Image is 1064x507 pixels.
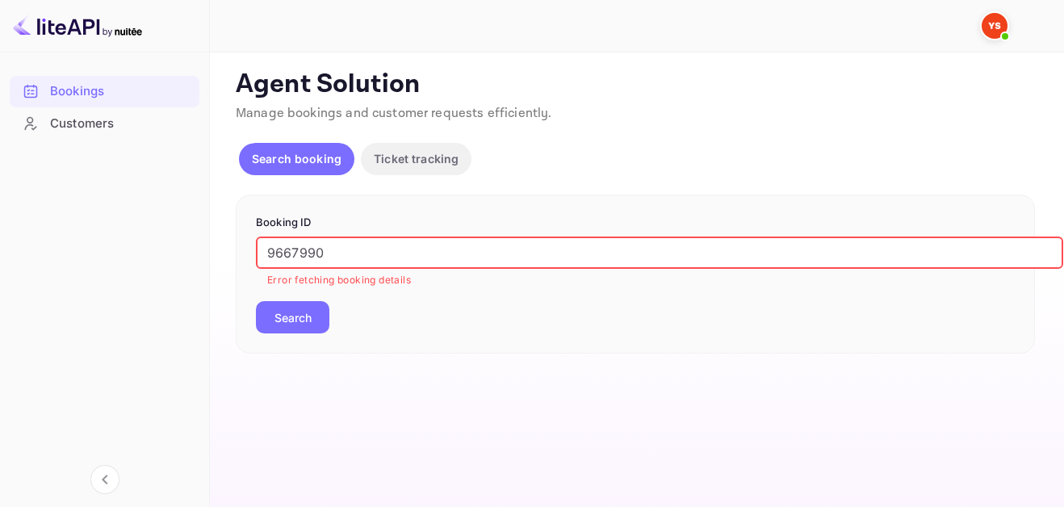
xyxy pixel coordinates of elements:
[50,82,191,101] div: Bookings
[236,105,552,122] span: Manage bookings and customer requests efficiently.
[90,465,119,494] button: Collapse navigation
[256,215,1015,231] p: Booking ID
[13,13,142,39] img: LiteAPI logo
[10,108,199,138] a: Customers
[252,150,341,167] p: Search booking
[236,69,1035,101] p: Agent Solution
[50,115,191,133] div: Customers
[10,108,199,140] div: Customers
[256,237,1063,269] input: Enter Booking ID (e.g., 63782194)
[267,272,1052,288] p: Error fetching booking details
[982,13,1007,39] img: Yandex Support
[10,76,199,106] a: Bookings
[10,76,199,107] div: Bookings
[374,150,459,167] p: Ticket tracking
[256,301,329,333] button: Search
